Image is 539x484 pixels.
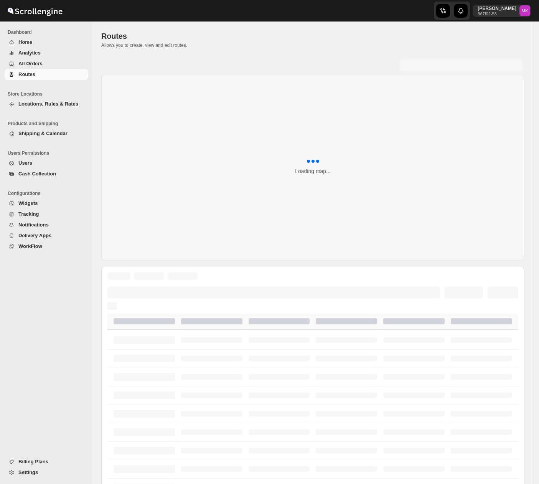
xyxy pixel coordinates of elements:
span: All Orders [18,61,43,66]
span: Mostafa Khalifa [519,5,530,16]
button: User menu [473,5,531,17]
span: Products and Shipping [8,121,88,127]
span: Configurations [8,190,88,197]
span: Tracking [18,211,39,217]
button: Shipping & Calendar [5,128,88,139]
img: ScrollEngine [6,1,64,20]
span: Routes [101,32,127,40]
span: Home [18,39,32,45]
text: MK [522,8,528,13]
p: [PERSON_NAME] [478,5,516,12]
span: Cash Collection [18,171,56,177]
span: Delivery Apps [18,233,51,238]
p: Allows you to create, view and edit routes. [101,42,524,48]
span: Users [18,160,32,166]
button: Delivery Apps [5,230,88,241]
p: 867f02-58 [478,12,516,16]
button: Locations, Rules & Rates [5,99,88,109]
button: All Orders [5,58,88,69]
button: Routes [5,69,88,80]
div: Loading map... [295,167,331,175]
span: Store Locations [8,91,88,97]
span: Billing Plans [18,459,48,464]
button: Notifications [5,220,88,230]
span: Dashboard [8,29,88,35]
span: Notifications [18,222,49,228]
button: Widgets [5,198,88,209]
button: Home [5,37,88,48]
span: Settings [18,469,38,475]
span: Widgets [18,200,38,206]
span: Routes [18,71,35,77]
button: Users [5,158,88,168]
span: Shipping & Calendar [18,130,68,136]
button: Billing Plans [5,456,88,467]
button: Analytics [5,48,88,58]
button: Tracking [5,209,88,220]
button: WorkFlow [5,241,88,252]
span: WorkFlow [18,243,42,249]
span: Users Permissions [8,150,88,156]
button: Cash Collection [5,168,88,179]
span: Locations, Rules & Rates [18,101,78,107]
span: Analytics [18,50,41,56]
button: Settings [5,467,88,478]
